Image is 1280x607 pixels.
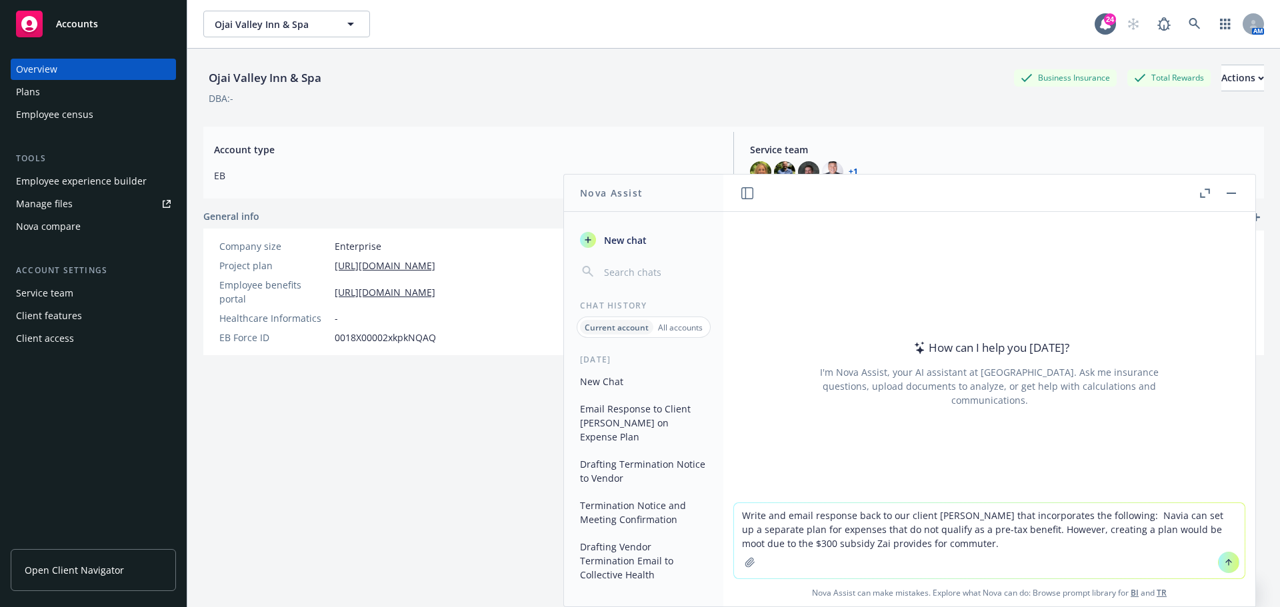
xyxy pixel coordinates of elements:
div: [DATE] [564,354,723,365]
a: Manage files [11,193,176,215]
input: Search chats [601,263,707,281]
div: Business Insurance [1014,69,1117,86]
button: New chat [575,228,713,252]
div: Plans [16,81,40,103]
button: Actions [1221,65,1264,91]
p: Current account [585,322,649,333]
span: Accounts [56,19,98,29]
a: Switch app [1212,11,1239,37]
div: How can I help you [DATE]? [910,339,1069,356]
div: Employee census [16,104,93,125]
div: I'm Nova Assist, your AI assistant at [GEOGRAPHIC_DATA]. Ask me insurance questions, upload docum... [802,365,1177,407]
div: Manage files [16,193,73,215]
span: Open Client Navigator [25,563,124,577]
div: Employee benefits portal [219,278,329,306]
div: Account settings [11,264,176,277]
button: Ojai Valley Inn & Spa [203,11,370,37]
div: Nova compare [16,216,81,237]
img: photo [774,161,795,183]
a: Start snowing [1120,11,1147,37]
div: Employee experience builder [16,171,147,192]
a: [URL][DOMAIN_NAME] [335,285,435,299]
button: Termination Notice and Meeting Confirmation [575,494,713,530]
button: Email Response to Client [PERSON_NAME] on Expense Plan [575,398,713,448]
div: 24 [1104,13,1116,25]
div: Overview [16,59,57,80]
a: Search [1181,11,1208,37]
span: General info [203,209,259,223]
a: Employee experience builder [11,171,176,192]
a: BI [1131,587,1139,598]
div: Client access [16,328,74,349]
a: Nova compare [11,216,176,237]
span: Service team [750,143,1253,157]
span: New chat [601,233,647,247]
div: Ojai Valley Inn & Spa [203,69,327,87]
a: Service team [11,283,176,304]
a: Overview [11,59,176,80]
div: Total Rewards [1127,69,1211,86]
div: EB Force ID [219,330,329,344]
div: Service team [16,283,73,304]
span: Ojai Valley Inn & Spa [215,17,330,31]
img: photo [822,161,843,183]
a: TR [1157,587,1167,598]
img: photo [750,161,771,183]
a: add [1248,209,1264,225]
span: 0018X00002xkpkNQAQ [335,330,436,344]
textarea: Write and email response back to our client [PERSON_NAME] that incorporates the following: Navia ... [734,503,1245,578]
button: New Chat [575,370,713,392]
a: Report a Bug [1151,11,1177,37]
span: Nova Assist can make mistakes. Explore what Nova can do: Browse prompt library for and [729,579,1250,606]
p: All accounts [658,322,703,333]
a: Client features [11,305,176,326]
a: Client access [11,328,176,349]
div: Project plan [219,259,329,273]
span: - [335,311,338,325]
div: Healthcare Informatics [219,311,329,325]
a: Accounts [11,5,176,43]
div: Client features [16,305,82,326]
span: EB [214,169,717,183]
span: Enterprise [335,239,381,253]
button: Drafting Termination Notice to Vendor [575,453,713,489]
a: +1 [849,168,858,176]
a: Plans [11,81,176,103]
div: Chat History [564,300,723,311]
button: Drafting Vendor Termination Email to Collective Health [575,536,713,586]
div: Tools [11,152,176,165]
div: DBA: - [209,91,233,105]
img: photo [798,161,819,183]
span: Account type [214,143,717,157]
div: Company size [219,239,329,253]
a: [URL][DOMAIN_NAME] [335,259,435,273]
a: Employee census [11,104,176,125]
h1: Nova Assist [580,186,643,200]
